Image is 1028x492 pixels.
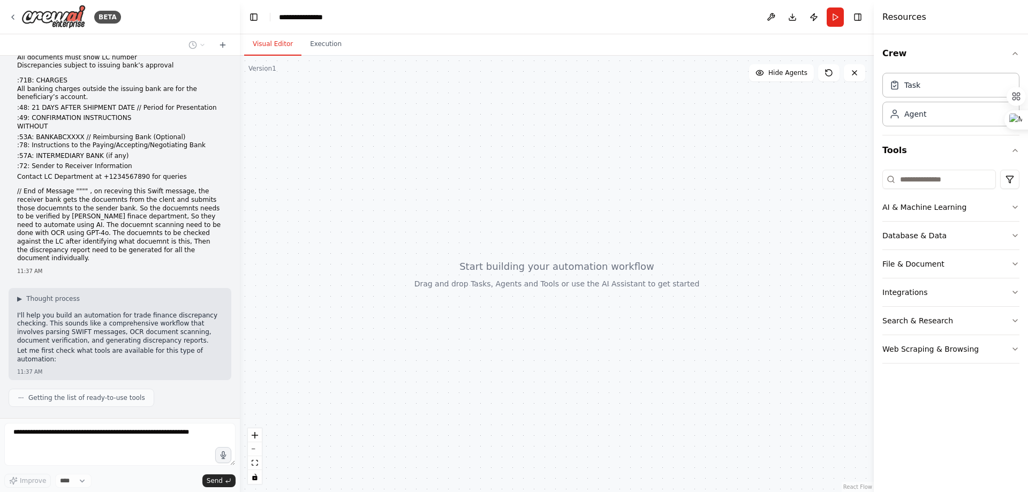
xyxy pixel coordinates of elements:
[882,230,947,241] div: Database & Data
[248,428,262,442] button: zoom in
[248,64,276,73] div: Version 1
[17,368,223,376] div: 11:37 AM
[17,294,22,303] span: ▶
[882,69,1019,135] div: Crew
[301,33,350,56] button: Execution
[843,484,872,490] a: React Flow attribution
[904,80,920,90] div: Task
[882,222,1019,249] button: Database & Data
[17,54,223,62] li: All documents must show LC number
[882,278,1019,306] button: Integrations
[17,312,223,345] p: I'll help you build an automation for trade finance discrepancy checking. This sounds like a comp...
[17,152,223,161] p: :57A: INTERMEDIARY BANK (if any)
[21,5,86,29] img: Logo
[882,250,1019,278] button: File & Document
[248,456,262,470] button: fit view
[20,476,46,485] span: Improve
[882,193,1019,221] button: AI & Machine Learning
[248,442,262,456] button: zoom out
[279,12,332,22] nav: breadcrumb
[904,109,926,119] div: Agent
[17,294,80,303] button: ▶Thought process
[882,344,979,354] div: Web Scraping & Browsing
[248,428,262,484] div: React Flow controls
[17,104,223,112] p: :48: 21 DAYS AFTER SHIPMENT DATE // Period for Presentation
[26,294,80,303] span: Thought process
[207,476,223,485] span: Send
[28,393,145,402] span: Getting the list of ready-to-use tools
[215,447,231,463] button: Click to speak your automation idea
[882,135,1019,165] button: Tools
[882,165,1019,372] div: Tools
[882,11,926,24] h4: Resources
[17,162,223,171] p: :72: Sender to Receiver Information
[248,470,262,484] button: toggle interactivity
[17,77,223,102] p: :71B: CHARGES All banking charges outside the issuing bank are for the beneficiary’s account.
[246,10,261,25] button: Hide left sidebar
[244,33,301,56] button: Visual Editor
[17,187,223,262] p: // End of Message """" , on receving this Swift message, the receiver bank gets the docuemnts fro...
[850,10,865,25] button: Hide right sidebar
[17,62,223,70] li: Discrepancies subject to issuing bank’s approval
[17,173,223,181] li: Contact LC Department at +1234567890 for queries
[882,259,944,269] div: File & Document
[882,202,966,213] div: AI & Machine Learning
[202,474,236,487] button: Send
[749,64,814,81] button: Hide Agents
[214,39,231,51] button: Start a new chat
[4,474,51,488] button: Improve
[184,39,210,51] button: Switch to previous chat
[882,287,927,298] div: Integrations
[768,69,807,77] span: Hide Agents
[17,347,223,364] p: Let me first check what tools are available for this type of automation:
[882,335,1019,363] button: Web Scraping & Browsing
[882,315,953,326] div: Search & Research
[17,133,223,150] p: :53A: BANKABCXXXX // Reimbursing Bank (Optional) :78: Instructions to the Paying/Accepting/Negoti...
[17,267,223,275] div: 11:37 AM
[882,39,1019,69] button: Crew
[17,114,223,131] p: :49: CONFIRMATION INSTRUCTIONS WITHOUT
[882,307,1019,335] button: Search & Research
[94,11,121,24] div: BETA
